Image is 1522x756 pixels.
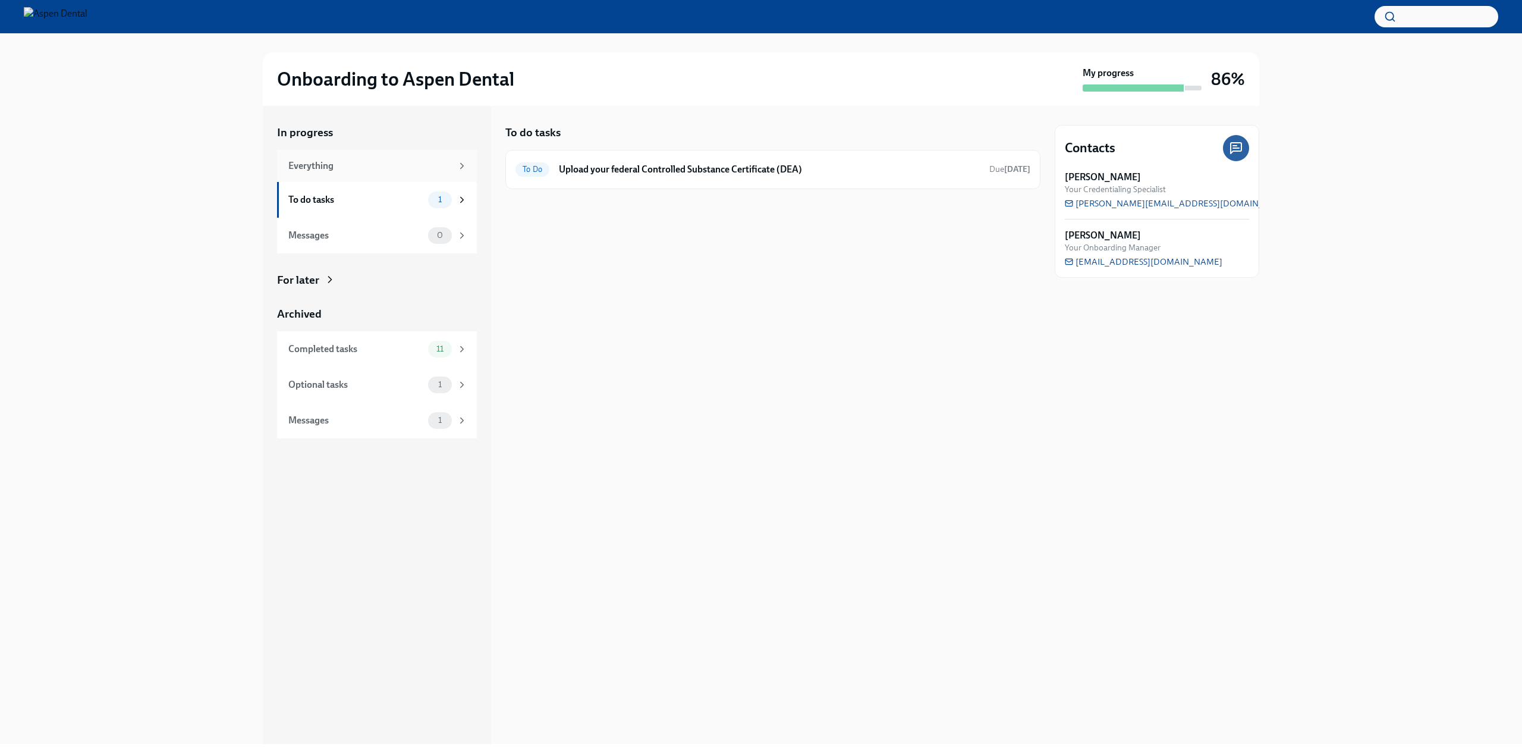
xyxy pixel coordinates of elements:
[277,306,477,322] a: Archived
[505,125,561,140] h5: To do tasks
[288,159,452,172] div: Everything
[288,378,423,391] div: Optional tasks
[989,164,1030,174] span: Due
[1065,171,1141,184] strong: [PERSON_NAME]
[515,160,1030,179] a: To DoUpload your federal Controlled Substance Certificate (DEA)Due[DATE]
[431,195,449,204] span: 1
[277,403,477,438] a: Messages1
[24,7,87,26] img: Aspen Dental
[1083,67,1134,80] strong: My progress
[430,231,450,240] span: 0
[277,272,477,288] a: For later
[1065,139,1115,157] h4: Contacts
[277,150,477,182] a: Everything
[989,164,1030,175] span: August 25th, 2025 10:00
[429,344,451,353] span: 11
[1065,256,1222,268] a: [EMAIL_ADDRESS][DOMAIN_NAME]
[1065,184,1166,195] span: Your Credentialing Specialist
[277,272,319,288] div: For later
[559,163,980,176] h6: Upload your federal Controlled Substance Certificate (DEA)
[1065,197,1292,209] a: [PERSON_NAME][EMAIL_ADDRESS][DOMAIN_NAME]
[277,218,477,253] a: Messages0
[288,343,423,356] div: Completed tasks
[277,331,477,367] a: Completed tasks11
[431,380,449,389] span: 1
[277,182,477,218] a: To do tasks1
[288,193,423,206] div: To do tasks
[1211,68,1245,90] h3: 86%
[277,125,477,140] a: In progress
[288,229,423,242] div: Messages
[277,367,477,403] a: Optional tasks1
[288,414,423,427] div: Messages
[1065,229,1141,242] strong: [PERSON_NAME]
[431,416,449,425] span: 1
[277,67,514,91] h2: Onboarding to Aspen Dental
[1065,242,1161,253] span: Your Onboarding Manager
[1004,164,1030,174] strong: [DATE]
[515,165,549,174] span: To Do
